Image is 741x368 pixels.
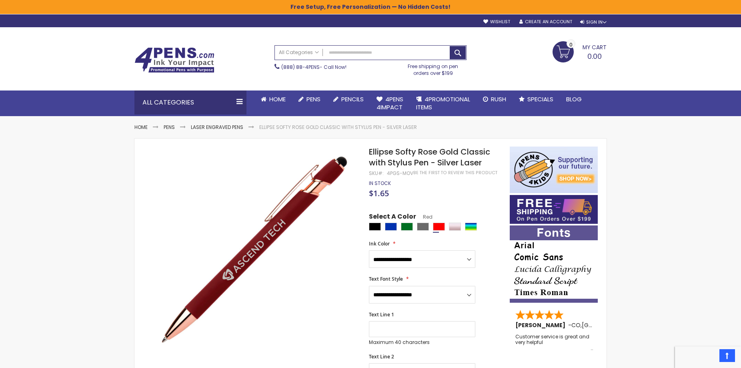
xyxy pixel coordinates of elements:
[369,339,475,346] p: Maximum 40 characters
[582,321,641,329] span: [GEOGRAPHIC_DATA]
[369,311,394,318] span: Text Line 1
[483,19,510,25] a: Wishlist
[568,321,641,329] span: - ,
[369,146,490,168] span: Ellipse Softy Rose Gold Classic with Stylus Pen - Silver Laser
[571,321,581,329] span: CO
[566,95,582,103] span: Blog
[417,223,429,231] div: Grey
[341,95,364,103] span: Pencils
[306,95,320,103] span: Pens
[587,51,602,61] span: 0.00
[510,147,598,193] img: 4pens 4 kids
[560,90,588,108] a: Blog
[515,321,568,329] span: [PERSON_NAME]
[400,60,467,76] div: Free shipping on pen orders over $199
[281,64,320,70] a: (888) 88-4PENS
[275,46,323,59] a: All Categories
[134,90,246,115] div: All Categories
[254,90,292,108] a: Home
[134,47,214,73] img: 4Pens Custom Pens and Promotional Products
[433,223,445,231] div: Red
[387,170,413,177] div: 4PGS-MOV
[449,223,461,231] div: Rose Gold
[369,188,389,199] span: $1.65
[527,95,553,103] span: Specials
[515,334,593,351] div: Customer service is great and very helpful
[513,90,560,108] a: Specials
[164,124,175,131] a: Pens
[369,180,391,187] div: Availability
[416,95,470,111] span: 4PROMOTIONAL ITEMS
[150,146,358,354] img: red-ellipse-softy-rose-gold-classic-with-stylus-silver-laser-mov_1.jpg
[327,90,370,108] a: Pencils
[377,95,403,111] span: 4Pens 4impact
[281,64,346,70] span: - Call Now!
[369,212,416,223] span: Select A Color
[519,19,572,25] a: Create an Account
[401,223,413,231] div: Green
[369,170,384,177] strong: SKU
[191,124,243,131] a: Laser Engraved Pens
[292,90,327,108] a: Pens
[491,95,506,103] span: Rush
[413,170,497,176] a: Be the first to review this product
[279,49,319,56] span: All Categories
[369,240,390,247] span: Ink Color
[269,95,286,103] span: Home
[385,223,397,231] div: Blue
[580,19,607,25] div: Sign In
[477,90,513,108] a: Rush
[510,195,598,224] img: Free shipping on orders over $199
[465,223,477,231] div: Assorted
[369,223,381,231] div: Black
[369,180,391,187] span: In stock
[370,90,410,117] a: 4Pens4impact
[369,275,403,282] span: Text Font Style
[134,124,148,131] a: Home
[510,225,598,303] img: font-personalization-examples
[675,346,741,368] iframe: Google Customer Reviews
[553,41,607,61] a: 0.00 0
[369,353,394,360] span: Text Line 2
[259,124,417,131] li: Ellipse Softy Rose Gold Classic with Stylus Pen - Silver Laser
[569,41,573,48] span: 0
[410,90,477,117] a: 4PROMOTIONALITEMS
[416,213,433,220] span: Red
